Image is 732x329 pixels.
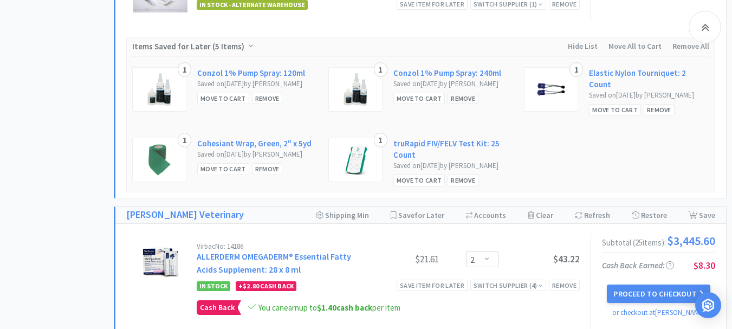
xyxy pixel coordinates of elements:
span: 5 Items [215,41,242,51]
span: Save for Later [398,210,444,220]
div: $21.61 [358,253,439,266]
div: Remove [549,280,580,291]
strong: cash back [317,302,372,313]
div: Saved on [DATE] by [PERSON_NAME] [589,90,709,101]
div: Move to Cart [197,93,249,104]
img: f8c468fec84f4508ac89a0e95c904405_6469.png [342,73,369,106]
img: 4f72ef8be5314354ad9644766e7416db_3660.png [535,73,567,106]
div: Shipping Min [316,207,369,223]
span: Hide List [568,41,598,51]
img: 451a7a4c172941f5b166fa7cf13d0936_274499.png [147,144,171,176]
div: Accounts [466,207,506,223]
div: Saved on [DATE] by [PERSON_NAME] [393,79,514,90]
div: 1 [374,133,387,148]
span: $2.80 [243,282,259,290]
div: Remove [252,163,283,175]
div: Remove [252,93,283,104]
span: $3,445.60 [667,235,715,247]
div: Save [689,207,715,223]
a: Conzol 1% Pump Spray: 240ml [393,67,501,79]
div: 1 [178,133,191,148]
div: Restore [632,207,667,223]
div: Clear [528,207,553,223]
span: Cash Back [197,301,237,314]
div: Remove [448,93,478,104]
span: Cash Back Earned : [602,260,674,270]
a: Conzol 1% Pump Spray: 120ml [197,67,305,79]
span: $1.40 [317,302,336,313]
div: Subtotal ( 25 item s ): [602,235,715,247]
div: Move to Cart [393,93,445,104]
button: Proceed to Checkout [607,285,710,303]
img: a0c0710381e943dba5c7cf4199975a2b_800971.png [342,144,368,176]
div: Saved on [DATE] by [PERSON_NAME] [197,149,318,160]
div: Move to Cart [197,163,249,175]
a: Cohesiant Wrap, Green, 2" x 5yd [197,138,312,149]
div: Saved on [DATE] by [PERSON_NAME] [197,79,318,90]
a: truRapid FIV/FELV Test Kit: 25 Count [393,138,514,160]
div: Remove [448,175,478,186]
div: + Cash Back [236,281,296,291]
span: $8.30 [694,259,715,272]
span: Move All to Cart [608,41,662,51]
div: Open Intercom Messenger [695,292,721,318]
div: Move to Cart [589,104,641,115]
a: or checkout at [PERSON_NAME] [612,308,705,317]
div: 1 [374,62,387,78]
div: Virbac No: 14186 [197,243,358,250]
div: Refresh [575,207,610,223]
div: 1 [569,62,583,78]
img: 5fbbb5052534499dbdd7677778696738_6470.png [146,73,173,106]
span: Items Saved for Later ( ) [132,41,247,51]
span: In Stock [197,281,230,291]
a: [PERSON_NAME] Veterinary [126,207,244,223]
div: Save item for later [397,280,468,291]
div: Saved on [DATE] by [PERSON_NAME] [393,160,514,172]
img: 36d9725deba146a98892a74d844547f5_73732.jpeg [141,243,179,281]
span: Remove All [672,41,709,51]
a: ALLERDERM OMEGADERM® Essential Fatty Acids Supplement: 28 x 8 ml [197,251,351,275]
div: Move to Cart [393,175,445,186]
a: Elastic Nylon Tourniquet: 2 Count [589,67,709,90]
div: 1 [178,62,191,78]
span: You can earn up to per item [258,302,400,313]
div: Remove [644,104,675,115]
span: $43.22 [553,253,580,265]
div: Switch Supplier ( 4 ) [474,280,543,291]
